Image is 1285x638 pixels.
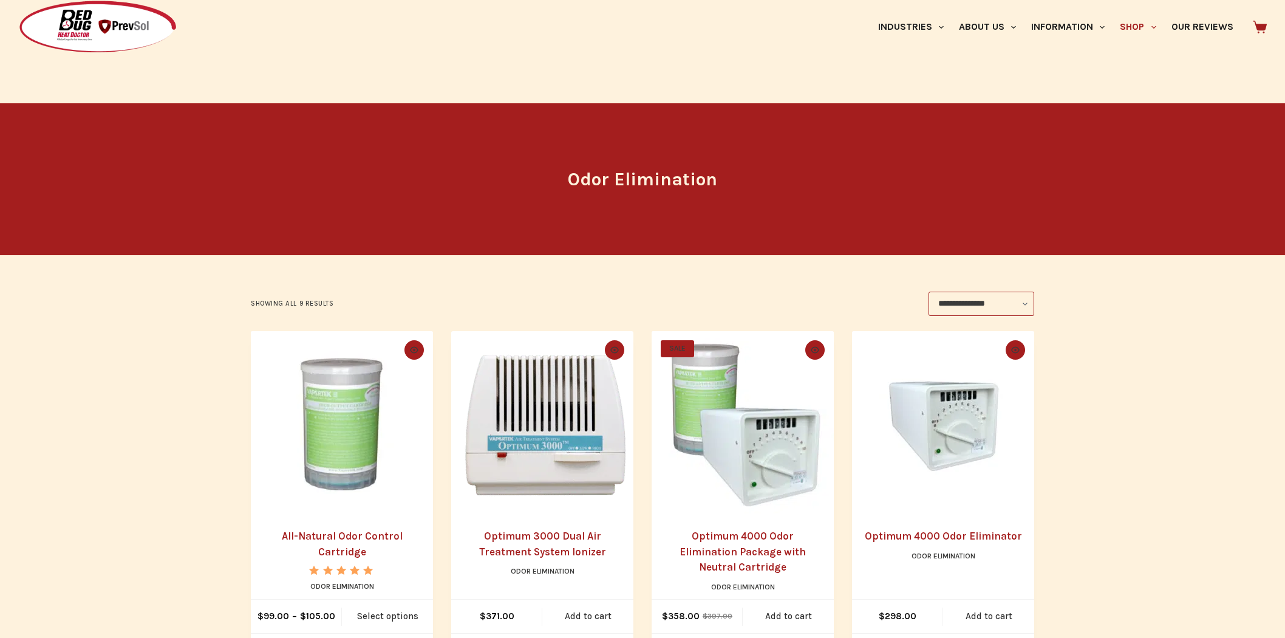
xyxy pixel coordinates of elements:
button: Quick view toggle [404,340,424,360]
span: $ [300,611,306,622]
span: $ [662,611,668,622]
bdi: 397.00 [703,612,732,620]
a: Odor Elimination [310,582,374,591]
span: $ [879,611,885,622]
a: All-Natural Odor Control Cartridge [282,530,403,558]
bdi: 358.00 [662,611,700,622]
a: Odor Elimination [511,567,574,575]
select: Shop order [929,292,1034,316]
a: Add to cart: “Optimum 4000 Odor Elimination Package with Neutral Cartridge” [743,600,834,633]
button: Quick view toggle [605,340,624,360]
a: All-Natural Odor Control Cartridge [251,331,433,513]
span: $ [257,611,264,622]
a: Add to cart: “Optimum 3000 Dual Air Treatment System Ionizer” [542,600,633,633]
a: Optimum 3000 Dual Air Treatment System Ionizer [479,530,606,558]
a: Optimum 4000 Odor Eliminator [852,331,1034,513]
h1: Odor Elimination [415,166,870,193]
bdi: 298.00 [879,611,916,622]
span: Rated out of 5 [309,566,374,603]
a: Select options for “All-Natural Odor Control Cartridge” [342,600,433,633]
a: Optimum 3000 Dual Air Treatment System Ionizer [451,331,633,513]
a: Optimum 4000 Odor Elimination Package with Neutral Cartridge [652,331,834,513]
a: Odor Elimination [912,552,975,560]
button: Quick view toggle [1006,340,1025,360]
span: – [251,600,342,633]
span: $ [703,612,707,620]
span: SALE [661,340,694,357]
bdi: 99.00 [257,611,289,622]
a: Optimum 4000 Odor Elimination Package with Neutral Cartridge [680,530,806,573]
a: Optimum 4000 Odor Eliminator [865,530,1022,542]
a: Add to cart: “Optimum 4000 Odor Eliminator” [943,600,1034,633]
p: Showing all 9 results [251,298,334,309]
a: Odor Elimination [711,583,775,591]
bdi: 105.00 [300,611,335,622]
bdi: 371.00 [480,611,514,622]
div: Rated 5.00 out of 5 [309,566,374,575]
span: $ [480,611,486,622]
button: Quick view toggle [805,340,825,360]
